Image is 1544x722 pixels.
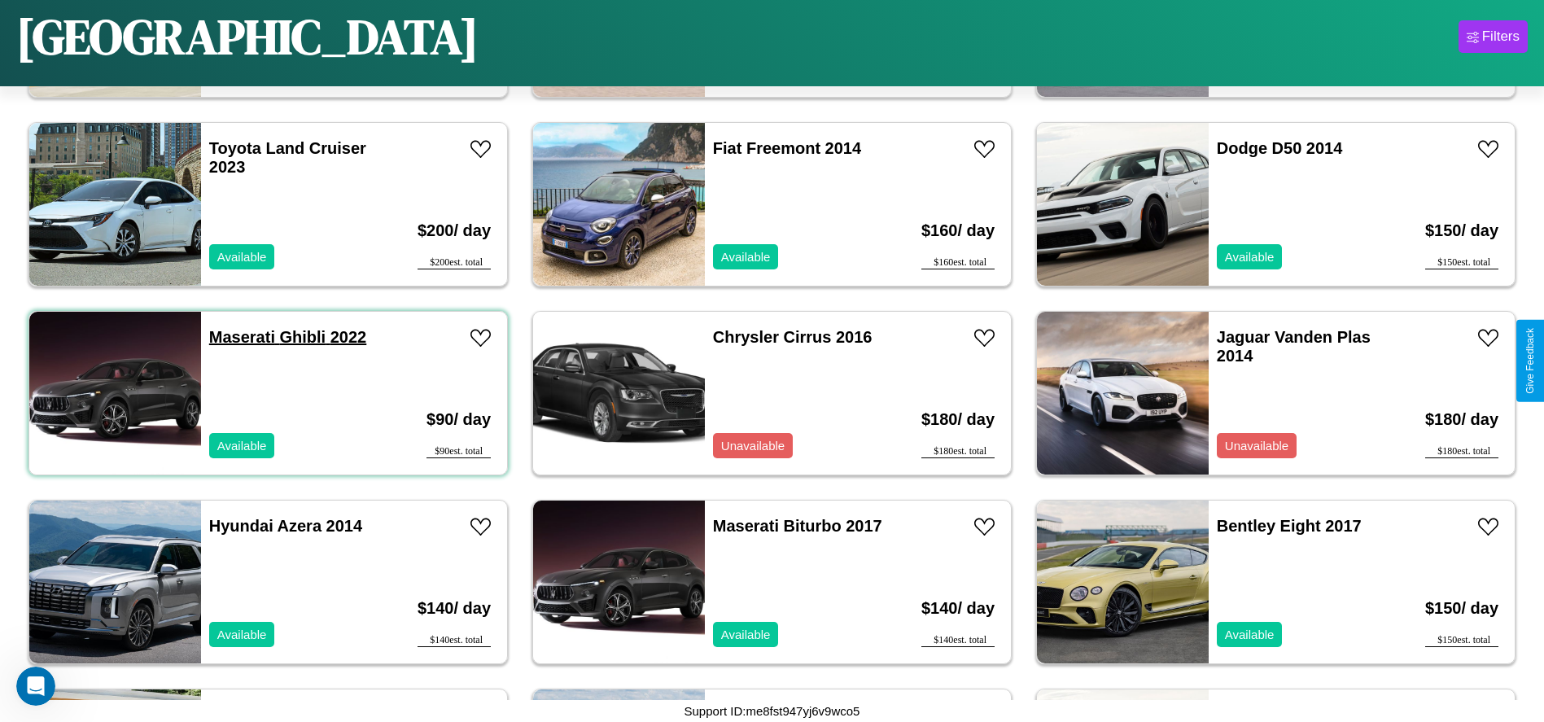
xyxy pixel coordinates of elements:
h3: $ 140 / day [418,583,491,634]
h3: $ 180 / day [1425,394,1498,445]
h1: [GEOGRAPHIC_DATA] [16,3,479,70]
p: Unavailable [721,435,785,457]
div: Give Feedback [1524,328,1536,394]
p: Unavailable [1225,435,1288,457]
a: Maserati Biturbo 2017 [713,517,882,535]
a: Fiat Freemont 2014 [713,139,861,157]
h3: $ 90 / day [426,394,491,445]
p: Available [1225,246,1275,268]
p: Available [1225,624,1275,645]
div: $ 140 est. total [418,634,491,647]
a: Jaguar Vanden Plas 2014 [1217,328,1371,365]
p: Available [721,624,771,645]
a: Dodge D50 2014 [1217,139,1343,157]
div: $ 200 est. total [418,256,491,269]
p: Available [217,435,267,457]
a: Chrysler Cirrus 2016 [713,328,873,346]
p: Available [217,246,267,268]
iframe: Intercom live chat [16,667,55,706]
h3: $ 150 / day [1425,205,1498,256]
div: $ 180 est. total [1425,445,1498,458]
a: Hyundai Azera 2014 [209,517,362,535]
div: $ 160 est. total [921,256,995,269]
p: Support ID: me8fst947yj6v9wco5 [685,700,860,722]
h3: $ 140 / day [921,583,995,634]
a: Toyota Land Cruiser 2023 [209,139,366,176]
div: $ 150 est. total [1425,634,1498,647]
div: $ 150 est. total [1425,256,1498,269]
h3: $ 200 / day [418,205,491,256]
p: Available [217,624,267,645]
p: Available [721,246,771,268]
a: Bentley Eight 2017 [1217,517,1362,535]
div: $ 180 est. total [921,445,995,458]
button: Filters [1459,20,1528,53]
h3: $ 180 / day [921,394,995,445]
h3: $ 160 / day [921,205,995,256]
div: $ 90 est. total [426,445,491,458]
a: Maserati Ghibli 2022 [209,328,366,346]
h3: $ 150 / day [1425,583,1498,634]
div: Filters [1482,28,1520,45]
div: $ 140 est. total [921,634,995,647]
